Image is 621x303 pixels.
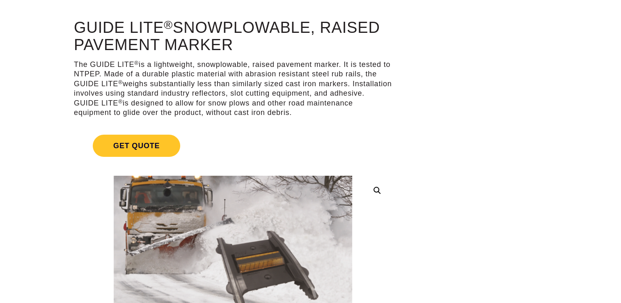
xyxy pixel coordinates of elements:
sup: ® [134,60,139,66]
p: The GUIDE LITE is a lightweight, snowplowable, raised pavement marker. It is tested to NTPEP. Mad... [74,60,392,117]
h1: GUIDE LITE Snowplowable, Raised Pavement Marker [74,19,392,54]
sup: ® [164,18,173,31]
span: Get Quote [93,135,180,157]
sup: ® [118,99,123,105]
a: Get Quote [74,125,392,167]
sup: ® [118,79,123,85]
